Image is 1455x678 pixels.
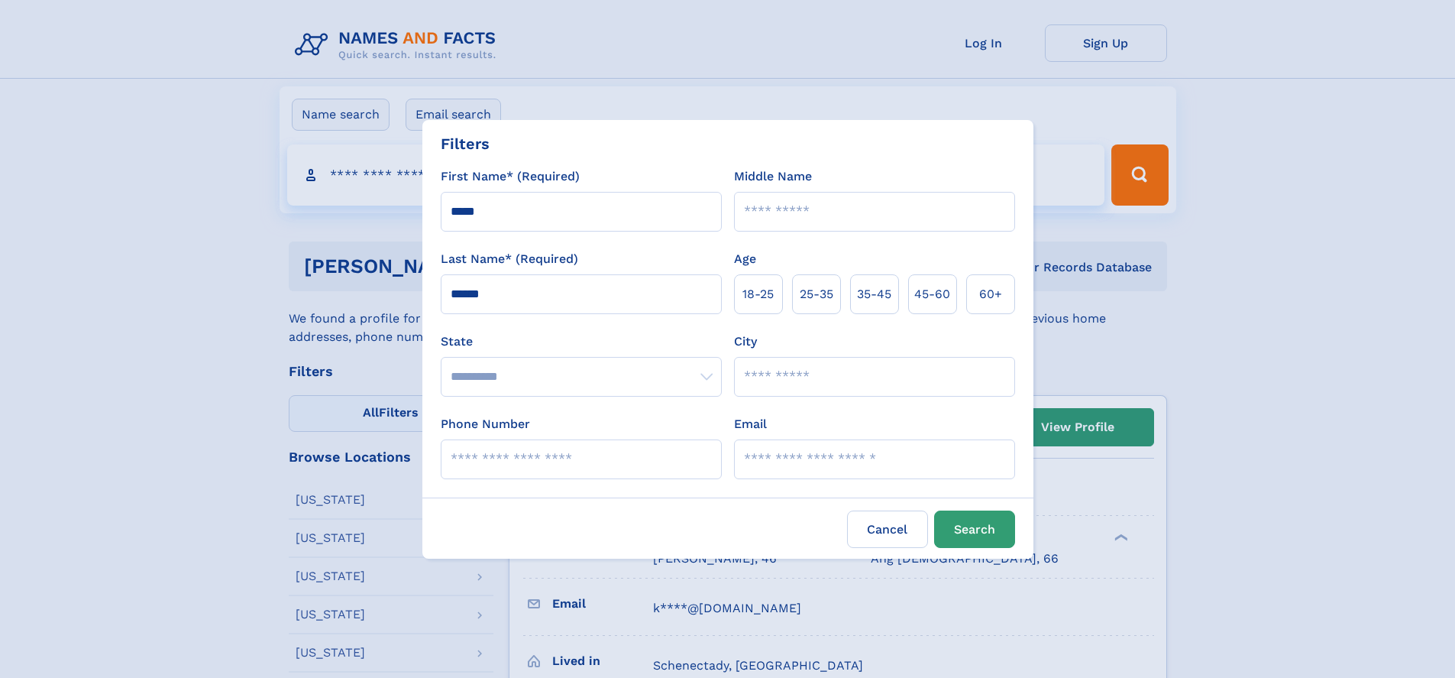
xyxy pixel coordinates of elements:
label: City [734,333,757,351]
label: Cancel [847,511,928,548]
label: Last Name* (Required) [441,250,578,268]
span: 25‑35 [800,285,833,303]
span: 60+ [979,285,1002,303]
label: Phone Number [441,415,530,433]
label: Middle Name [734,167,812,186]
span: 35‑45 [857,285,891,303]
span: 45‑60 [914,285,950,303]
span: 18‑25 [742,285,774,303]
label: Age [734,250,756,268]
label: State [441,333,722,351]
div: Filters [441,132,490,155]
button: Search [934,511,1015,548]
label: First Name* (Required) [441,167,580,186]
label: Email [734,415,767,433]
